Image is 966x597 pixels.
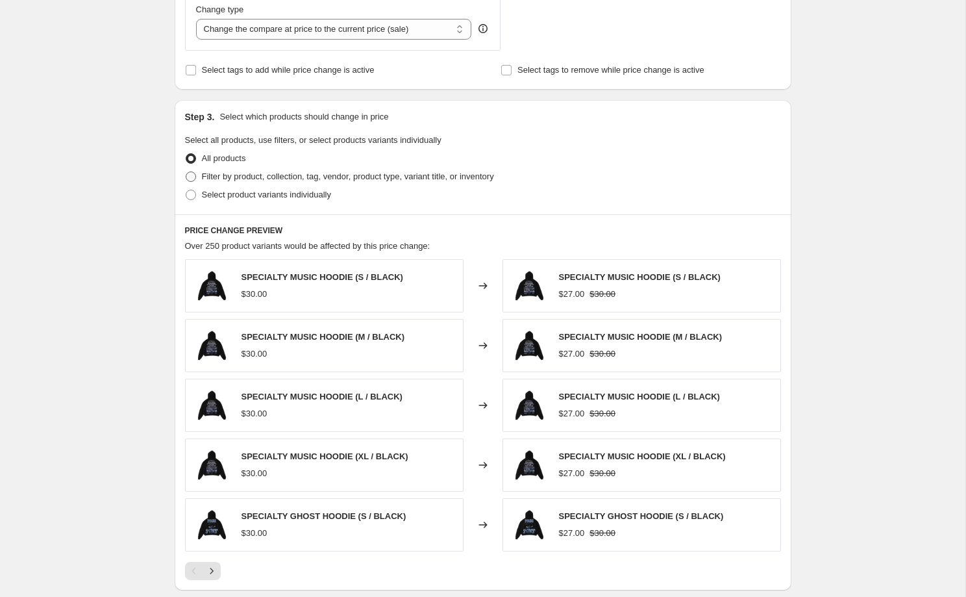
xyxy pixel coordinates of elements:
[510,326,549,365] img: MMWBACK_80x.png
[185,135,441,145] span: Select all products, use filters, or select products variants individually
[192,266,231,305] img: MMWBACK_80x.png
[241,332,405,342] span: SPECIALTY MUSIC HOODIE (M / BLACK)
[510,446,549,485] img: MMWBACK_80x.png
[559,511,724,521] span: SPECIALTY GHOST HOODIE (S / BLACK)
[241,348,267,361] div: $30.00
[196,5,244,14] span: Change type
[559,407,585,420] div: $27.00
[589,348,615,361] strike: $30.00
[559,527,585,540] div: $27.00
[192,326,231,365] img: MMWBACK_80x.png
[510,266,549,305] img: MMWBACK_80x.png
[559,272,721,282] span: SPECIALTY MUSIC HOODIE (S / BLACK)
[589,527,615,540] strike: $30.00
[559,332,723,342] span: SPECIALTY MUSIC HOODIE (M / BLACK)
[510,505,549,544] img: MSGBACK_80x.png
[510,386,549,425] img: MMWBACK_80x.png
[241,272,403,282] span: SPECIALTY MUSIC HOODIE (S / BLACK)
[589,288,615,301] strike: $30.00
[202,153,246,163] span: All products
[241,527,267,540] div: $30.00
[241,407,267,420] div: $30.00
[185,562,221,580] nav: Pagination
[559,288,585,301] div: $27.00
[517,65,704,75] span: Select tags to remove while price change is active
[192,386,231,425] img: MMWBACK_80x.png
[203,562,221,580] button: Next
[202,190,331,199] span: Select product variants individually
[241,451,408,461] span: SPECIALTY MUSIC HOODIE (XL / BLACK)
[185,225,781,236] h6: PRICE CHANGE PREVIEW
[589,407,615,420] strike: $30.00
[241,392,402,401] span: SPECIALTY MUSIC HOODIE (L / BLACK)
[559,467,585,480] div: $27.00
[192,446,231,485] img: MMWBACK_80x.png
[185,110,215,123] h2: Step 3.
[219,110,388,123] p: Select which products should change in price
[202,171,494,181] span: Filter by product, collection, tag, vendor, product type, variant title, or inventory
[241,511,406,521] span: SPECIALTY GHOST HOODIE (S / BLACK)
[477,22,489,35] div: help
[559,392,720,401] span: SPECIALTY MUSIC HOODIE (L / BLACK)
[589,467,615,480] strike: $30.00
[241,467,267,480] div: $30.00
[559,348,585,361] div: $27.00
[241,288,267,301] div: $30.00
[202,65,375,75] span: Select tags to add while price change is active
[192,505,231,544] img: MSGBACK_80x.png
[559,451,726,461] span: SPECIALTY MUSIC HOODIE (XL / BLACK)
[185,241,430,251] span: Over 250 product variants would be affected by this price change:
